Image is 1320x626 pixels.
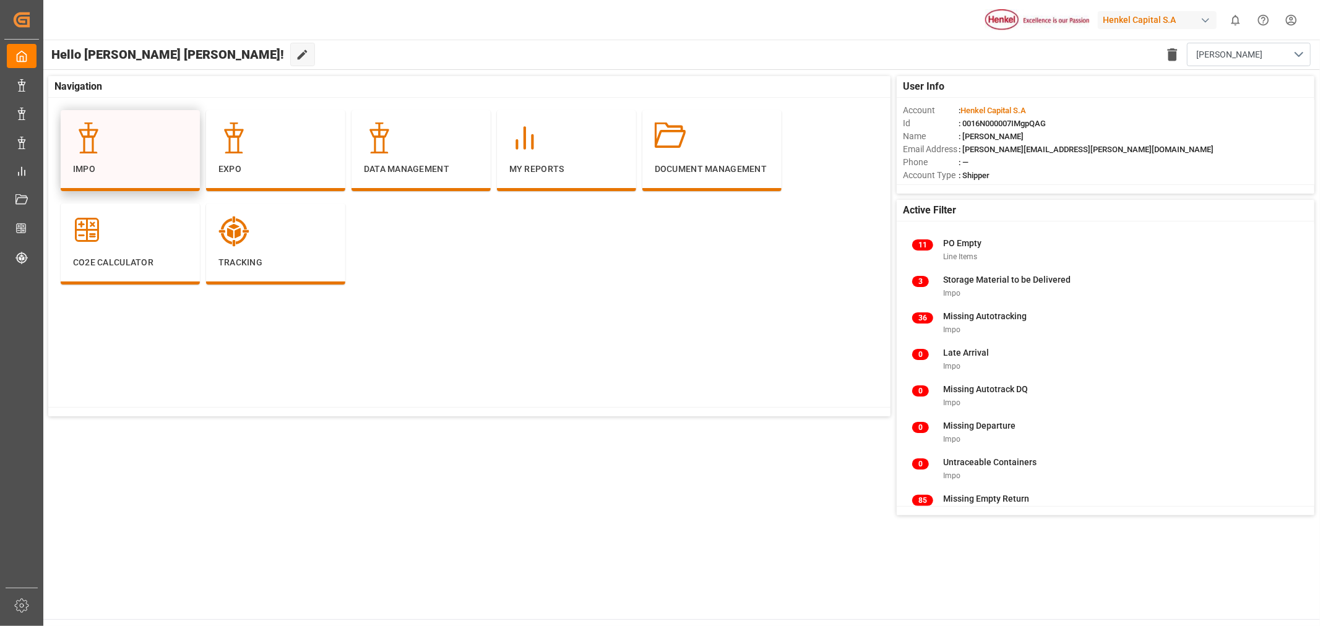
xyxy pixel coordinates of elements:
[943,362,960,371] span: Impo
[903,130,959,143] span: Name
[912,239,933,251] span: 11
[903,169,959,182] span: Account Type
[1249,6,1277,34] button: Help Center
[1098,8,1222,32] button: Henkel Capital S.A
[912,237,1299,263] a: 11PO EmptyLine Items
[959,119,1046,128] span: : 0016N000007IMgpQAG
[943,384,1028,394] span: Missing Autotrack DQ
[943,289,960,298] span: Impo
[943,494,1029,504] span: Missing Empty Return
[912,312,933,324] span: 36
[54,79,102,94] span: Navigation
[943,421,1016,431] span: Missing Departure
[218,163,333,176] p: Expo
[959,171,990,180] span: : Shipper
[1187,43,1311,66] button: open menu
[912,276,929,287] span: 3
[912,492,1299,518] a: 85Missing Empty Return
[1222,6,1249,34] button: show 0 new notifications
[364,163,478,176] p: Data Management
[51,43,284,66] span: Hello [PERSON_NAME] [PERSON_NAME]!
[912,419,1299,445] a: 0Missing DepartureImpo
[912,456,1299,482] a: 0Untraceable ContainersImpo
[903,203,956,218] span: Active Filter
[912,273,1299,299] a: 3Storage Material to be DeliveredImpo
[959,158,968,167] span: : —
[903,104,959,117] span: Account
[912,385,929,397] span: 0
[509,163,624,176] p: My Reports
[912,458,929,469] span: 0
[959,106,1026,115] span: :
[903,117,959,130] span: Id
[912,383,1299,409] a: 0Missing Autotrack DQImpo
[218,256,333,269] p: Tracking
[959,132,1024,141] span: : [PERSON_NAME]
[912,495,933,506] span: 85
[912,349,929,360] span: 0
[943,457,1037,467] span: Untraceable Containers
[912,346,1299,372] a: 0Late ArrivalImpo
[959,145,1214,154] span: : [PERSON_NAME][EMAIL_ADDRESS][PERSON_NAME][DOMAIN_NAME]
[943,471,960,480] span: Impo
[943,325,960,334] span: Impo
[943,398,960,407] span: Impo
[943,311,1027,321] span: Missing Autotracking
[903,143,959,156] span: Email Address
[655,163,769,176] p: Document Management
[943,348,989,358] span: Late Arrival
[73,163,188,176] p: Impo
[943,275,1071,285] span: Storage Material to be Delivered
[943,238,981,248] span: PO Empty
[912,422,929,433] span: 0
[903,156,959,169] span: Phone
[960,106,1026,115] span: Henkel Capital S.A
[985,9,1089,31] img: Henkel%20logo.jpg_1689854090.jpg
[943,435,960,444] span: Impo
[73,256,188,269] p: CO2e Calculator
[1098,11,1217,29] div: Henkel Capital S.A
[903,79,944,94] span: User Info
[1196,48,1262,61] span: [PERSON_NAME]
[943,252,977,261] span: Line Items
[912,310,1299,336] a: 36Missing AutotrackingImpo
